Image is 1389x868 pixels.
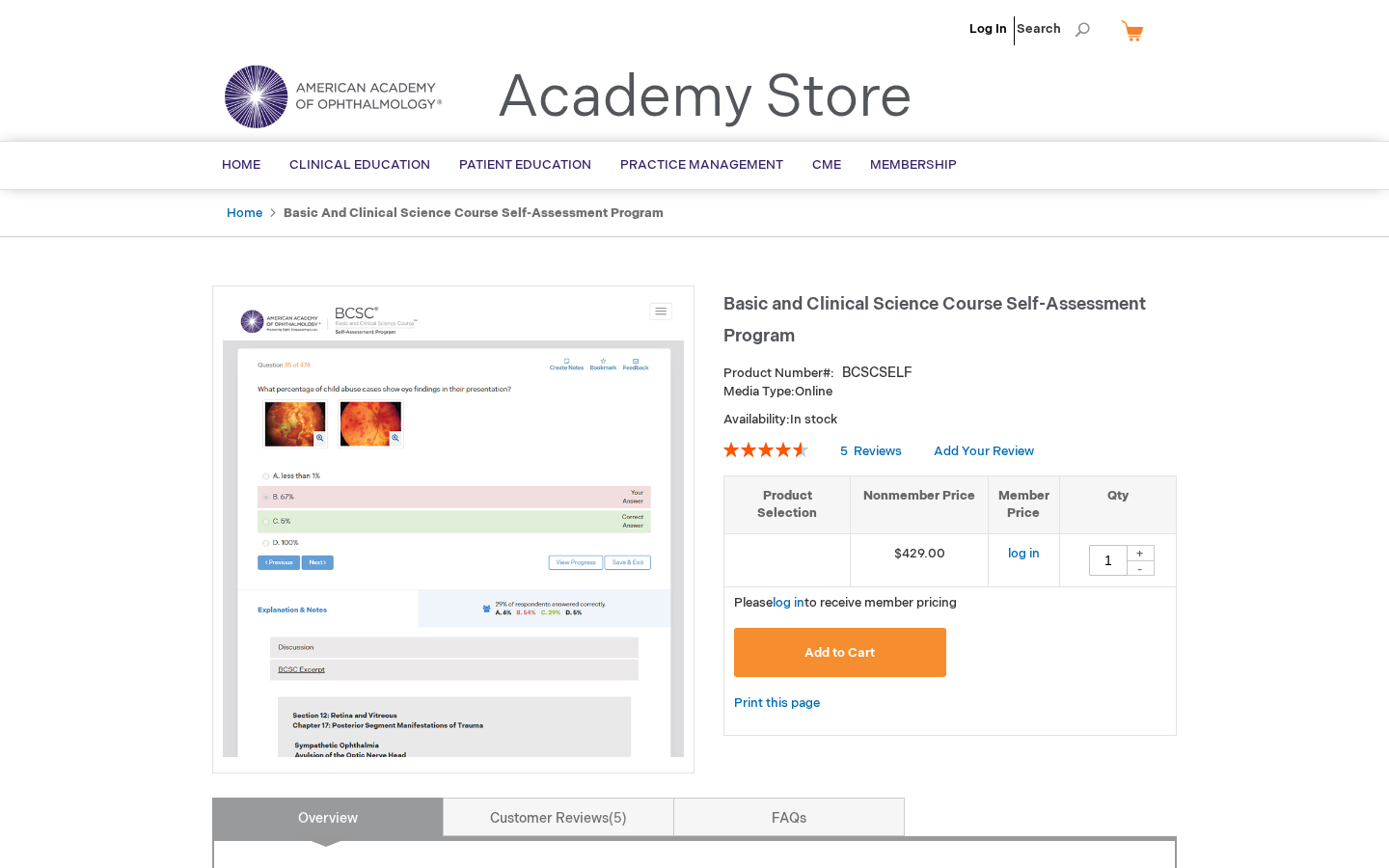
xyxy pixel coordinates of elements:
span: Clinical Education [289,157,430,173]
a: 5 Reviews [840,444,905,459]
a: log in [1008,546,1040,561]
span: Reviews [854,444,902,459]
p: Online [723,383,1177,401]
div: - [1126,560,1155,576]
span: Membership [870,157,957,173]
th: Qty [1059,475,1176,533]
span: Please to receive member pricing [734,595,957,610]
input: Qty [1089,545,1128,576]
div: + [1126,545,1155,561]
a: Print this page [734,692,820,716]
span: 5 [840,444,848,459]
span: Add to Cart [804,645,875,661]
th: Product Selection [724,475,851,533]
strong: Basic and Clinical Science Course Self-Assessment Program [284,205,664,221]
a: Add Your Review [934,444,1034,459]
td: $429.00 [851,533,989,586]
div: 92% [723,442,808,457]
span: Practice Management [620,157,783,173]
span: Home [222,157,260,173]
a: Overview [212,798,444,836]
span: Basic and Clinical Science Course Self-Assessment Program [723,294,1146,346]
p: Availability: [723,411,1177,429]
th: Member Price [988,475,1059,533]
span: 5 [609,810,627,827]
div: BCSCSELF [842,364,912,383]
strong: Media Type: [723,384,795,399]
a: Customer Reviews5 [443,798,674,836]
span: In stock [790,412,837,427]
span: Patient Education [459,157,591,173]
th: Nonmember Price [851,475,989,533]
img: Basic and Clinical Science Course Self-Assessment Program [223,296,684,757]
a: Log In [969,21,1007,37]
span: CME [812,157,841,173]
button: Add to Cart [734,628,946,677]
a: Academy Store [497,64,912,133]
strong: Product Number [723,366,834,381]
a: Home [227,205,262,221]
a: FAQs [673,798,905,836]
a: log in [773,595,804,610]
span: Search [1017,10,1090,48]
